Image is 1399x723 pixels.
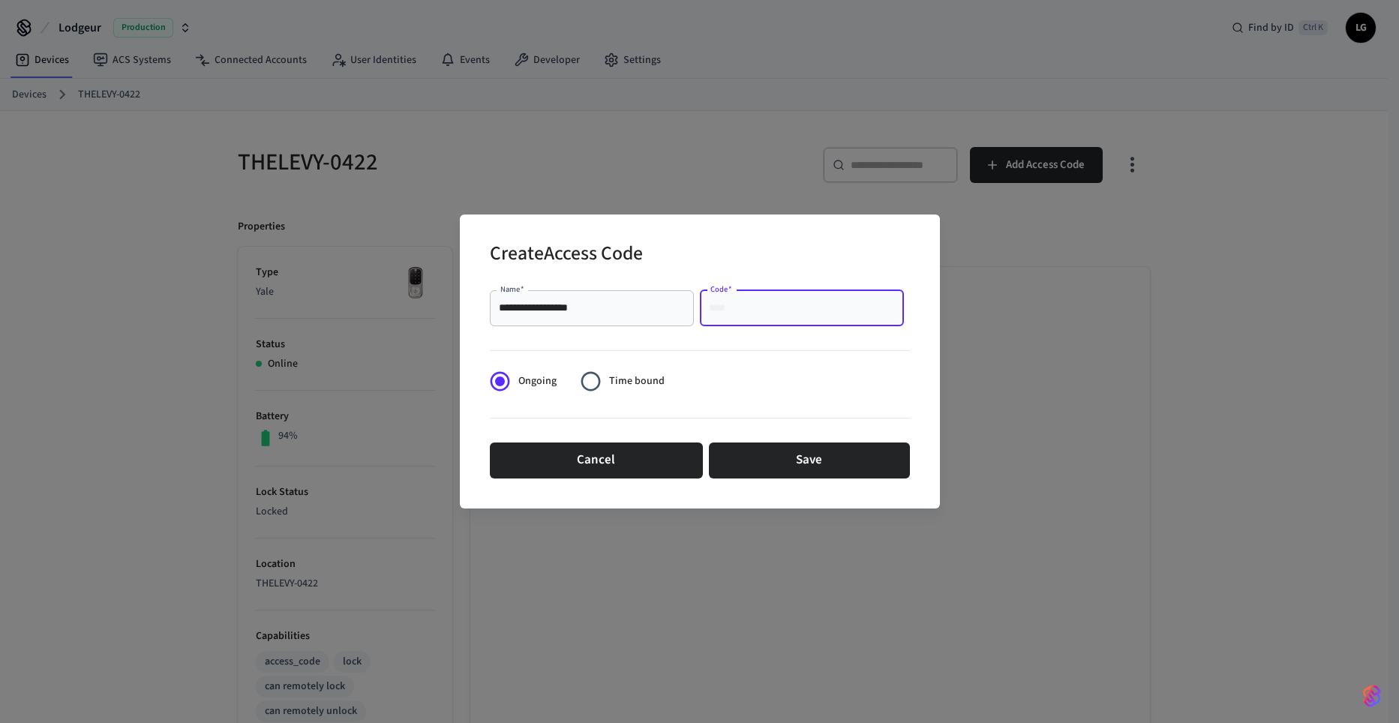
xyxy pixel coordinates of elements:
h2: Create Access Code [490,232,643,278]
span: Time bound [609,373,665,389]
label: Code [710,283,732,295]
button: Cancel [490,442,703,478]
label: Name [500,283,524,295]
img: SeamLogoGradient.69752ec5.svg [1363,684,1381,708]
span: Ongoing [518,373,557,389]
button: Save [709,442,910,478]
